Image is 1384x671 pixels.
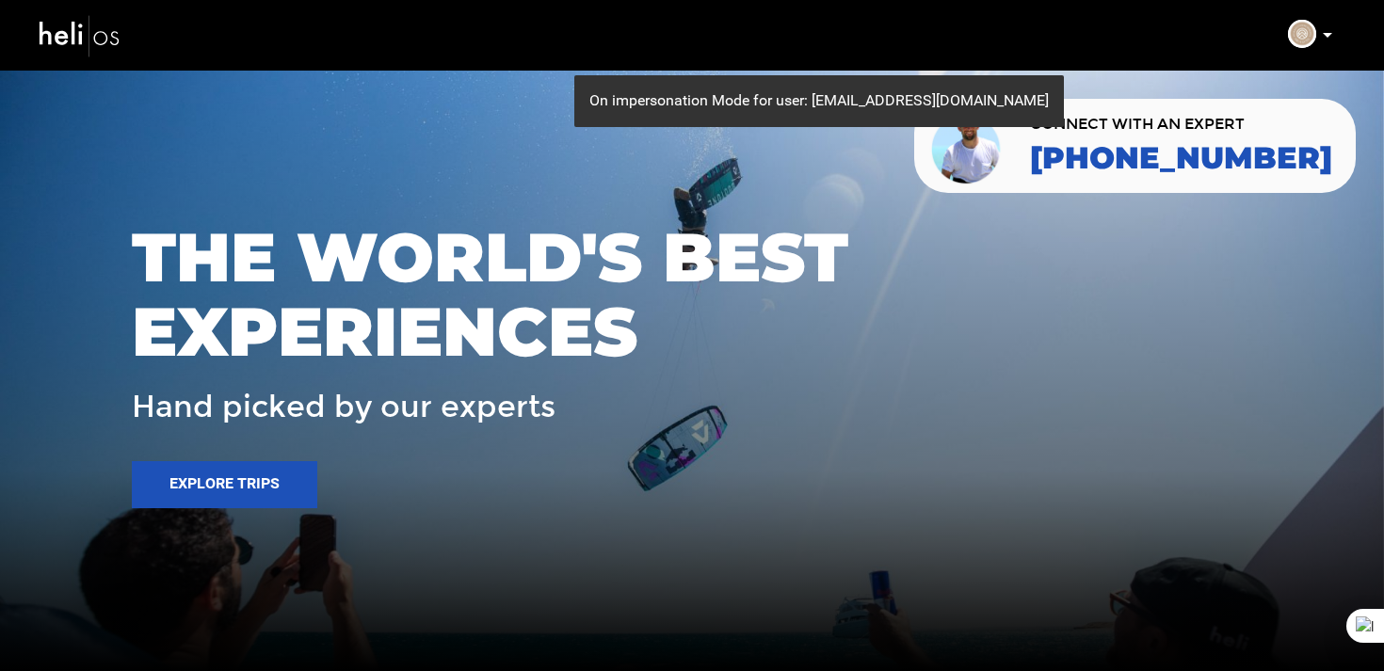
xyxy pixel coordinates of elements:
[1030,117,1332,132] span: CONNECT WITH AN EXPERT
[132,391,555,423] span: Hand picked by our experts
[38,10,122,60] img: heli-logo
[928,106,1006,185] img: contact our team
[132,220,1252,369] span: THE WORLD'S BEST EXPERIENCES
[1030,141,1332,175] a: [PHONE_NUMBER]
[1288,20,1316,48] img: 8cc99ccd2b98f54844c5851ae820de9e.png
[132,461,317,508] button: Explore Trips
[574,75,1064,127] div: On impersonation Mode for user: [EMAIL_ADDRESS][DOMAIN_NAME]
